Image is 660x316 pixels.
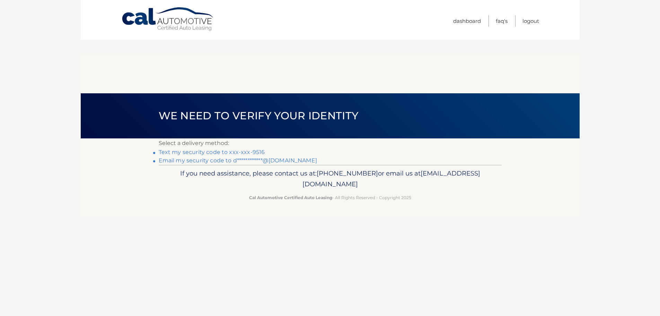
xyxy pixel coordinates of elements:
[159,149,265,155] a: Text my security code to xxx-xxx-9516
[121,7,215,32] a: Cal Automotive
[163,194,497,201] p: - All Rights Reserved - Copyright 2025
[163,168,497,190] p: If you need assistance, please contact us at: or email us at
[317,169,378,177] span: [PHONE_NUMBER]
[159,138,502,148] p: Select a delivery method:
[496,15,508,27] a: FAQ's
[522,15,539,27] a: Logout
[249,195,332,200] strong: Cal Automotive Certified Auto Leasing
[453,15,481,27] a: Dashboard
[159,109,359,122] span: We need to verify your identity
